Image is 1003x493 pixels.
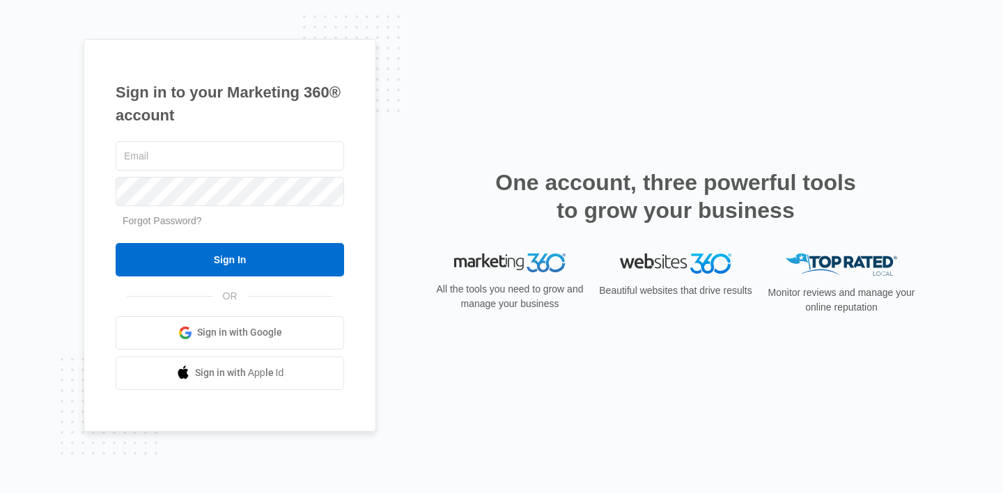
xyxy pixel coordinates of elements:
[786,253,897,276] img: Top Rated Local
[123,215,202,226] a: Forgot Password?
[116,316,344,350] a: Sign in with Google
[116,243,344,276] input: Sign In
[116,357,344,390] a: Sign in with Apple Id
[454,253,566,273] img: Marketing 360
[598,283,754,298] p: Beautiful websites that drive results
[763,285,919,315] p: Monitor reviews and manage your online reputation
[491,169,860,224] h2: One account, three powerful tools to grow your business
[116,141,344,171] input: Email
[197,325,282,340] span: Sign in with Google
[620,253,731,274] img: Websites 360
[432,282,588,311] p: All the tools you need to grow and manage your business
[195,366,284,380] span: Sign in with Apple Id
[213,289,247,304] span: OR
[116,81,344,127] h1: Sign in to your Marketing 360® account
